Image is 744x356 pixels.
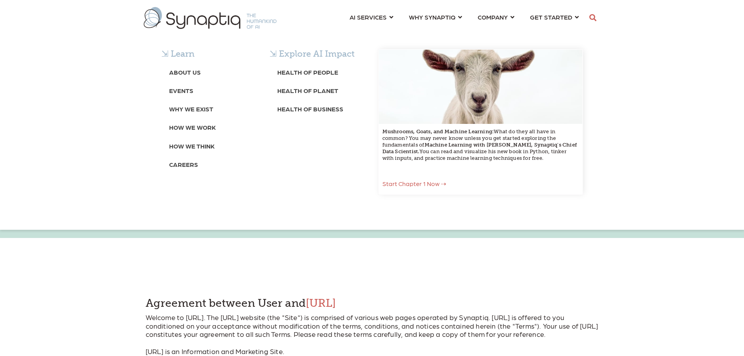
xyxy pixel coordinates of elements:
[530,10,579,24] a: GET STARTED
[409,10,462,24] a: WHY SYNAPTIQ
[146,297,599,310] h4: Agreement between User and
[530,12,572,22] span: GET STARTED
[478,10,514,24] a: COMPANY
[350,10,393,24] a: AI SERVICES
[478,12,508,22] span: COMPANY
[306,297,336,309] a: [URL]
[342,4,587,32] nav: menu
[350,12,387,22] span: AI SERVICES
[409,12,455,22] span: WHY SYNAPTIQ
[144,7,277,29] img: synaptiq logo-1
